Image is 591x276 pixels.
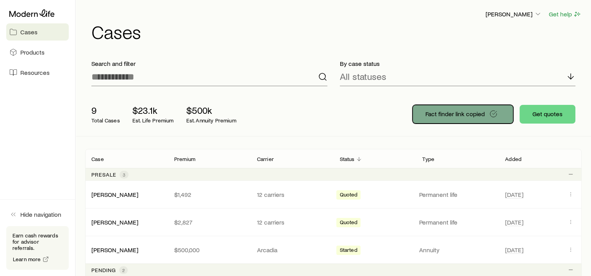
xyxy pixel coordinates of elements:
button: Hide navigation [6,206,69,223]
p: Permanent life [419,191,496,198]
p: $2,827 [174,218,245,226]
p: Earn cash rewards for advisor referrals. [12,232,62,251]
p: Case [91,156,104,162]
span: [DATE] [505,191,523,198]
a: [PERSON_NAME] [91,218,138,226]
button: [PERSON_NAME] [485,10,542,19]
p: $1,492 [174,191,245,198]
span: Learn more [13,257,41,262]
span: Started [339,247,357,255]
p: $500,000 [174,246,245,254]
p: Carrier [257,156,274,162]
div: [PERSON_NAME] [91,191,138,199]
span: [DATE] [505,246,523,254]
p: 9 [91,105,120,116]
p: Pending [91,267,116,273]
p: 12 carriers [257,191,327,198]
p: $500k [186,105,236,116]
p: Presale [91,172,116,178]
p: Search and filter [91,60,327,67]
a: [PERSON_NAME] [91,191,138,198]
span: Fact finder link copied [425,111,485,117]
a: [PERSON_NAME] [91,246,138,253]
span: Quoted [339,219,357,227]
p: Added [505,156,521,162]
a: Products [6,44,69,61]
button: Get help [548,10,582,19]
h1: Cases [91,22,582,41]
span: Products [20,48,45,56]
span: 3 [123,172,125,178]
span: Cases [20,28,37,36]
p: Total Cases [91,117,120,124]
p: All statuses [340,71,386,82]
p: Annuity [419,246,496,254]
p: [PERSON_NAME] [486,10,542,18]
div: [PERSON_NAME] [91,218,138,226]
div: [PERSON_NAME] [91,246,138,254]
p: Type [422,156,434,162]
p: Est. Life Premium [132,117,174,124]
span: 2 [122,267,125,273]
p: 12 carriers [257,218,327,226]
span: [DATE] [505,218,523,226]
p: By case status [340,60,576,67]
button: Fact finder link copied [412,105,513,124]
p: Est. Annuity Premium [186,117,236,124]
p: $23.1k [132,105,174,116]
span: Hide navigation [20,211,61,218]
p: Permanent life [419,218,496,226]
p: Arcadia [257,246,327,254]
div: Earn cash rewards for advisor referrals.Learn more [6,226,69,270]
a: Resources [6,64,69,81]
button: Get quotes [520,105,575,124]
p: Premium [174,156,195,162]
a: Cases [6,23,69,41]
span: Quoted [339,191,357,200]
span: Resources [20,69,50,76]
p: Status [339,156,354,162]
